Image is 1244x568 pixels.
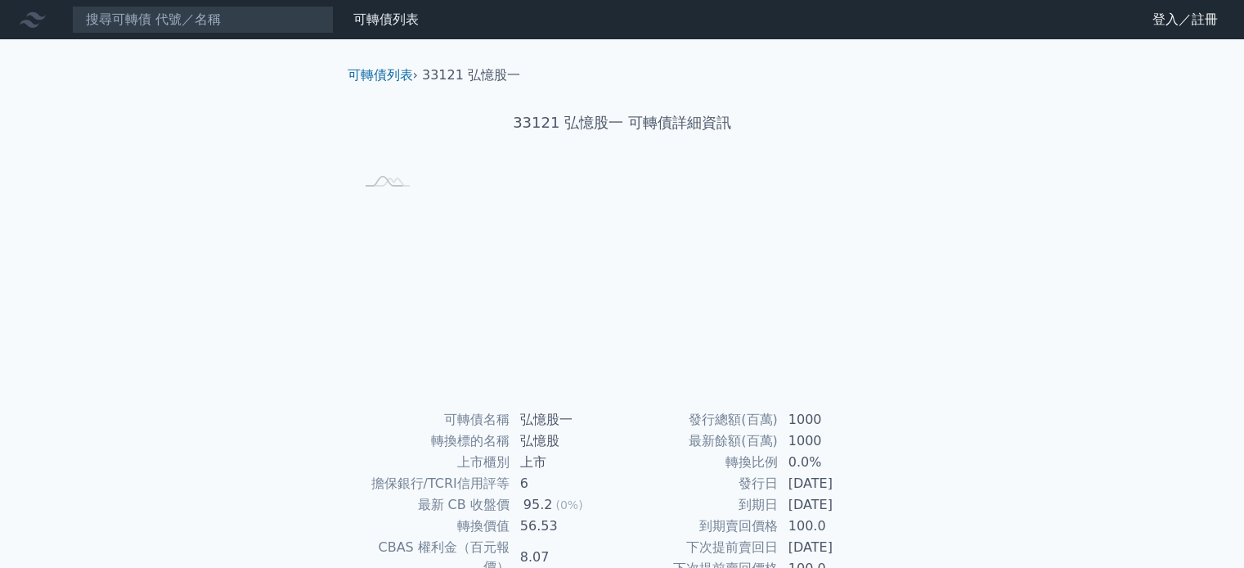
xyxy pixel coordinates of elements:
[622,494,779,516] td: 到期日
[520,495,556,515] div: 95.2
[72,6,334,34] input: 搜尋可轉債 代號／名稱
[779,537,891,558] td: [DATE]
[354,473,510,494] td: 擔保銀行/TCRI信用評等
[555,498,582,512] span: (0%)
[779,473,891,494] td: [DATE]
[422,65,520,85] li: 33121 弘憶股一
[622,516,779,537] td: 到期賣回價格
[622,431,779,452] td: 最新餘額(百萬)
[354,516,510,537] td: 轉換價值
[510,473,622,494] td: 6
[354,494,510,516] td: 最新 CB 收盤價
[622,452,779,473] td: 轉換比例
[510,452,622,473] td: 上市
[510,431,622,452] td: 弘憶股
[622,473,779,494] td: 發行日
[354,452,510,473] td: 上市櫃別
[335,111,910,134] h1: 33121 弘憶股一 可轉債詳細資訊
[1139,7,1231,33] a: 登入／註冊
[510,409,622,431] td: 弘憶股一
[779,516,891,537] td: 100.0
[354,431,510,452] td: 轉換標的名稱
[622,409,779,431] td: 發行總額(百萬)
[354,409,510,431] td: 可轉債名稱
[779,494,891,516] td: [DATE]
[1162,489,1244,568] iframe: Chat Widget
[779,431,891,452] td: 1000
[622,537,779,558] td: 下次提前賣回日
[779,409,891,431] td: 1000
[348,65,418,85] li: ›
[348,67,413,83] a: 可轉債列表
[510,516,622,537] td: 56.53
[779,452,891,473] td: 0.0%
[353,11,419,27] a: 可轉債列表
